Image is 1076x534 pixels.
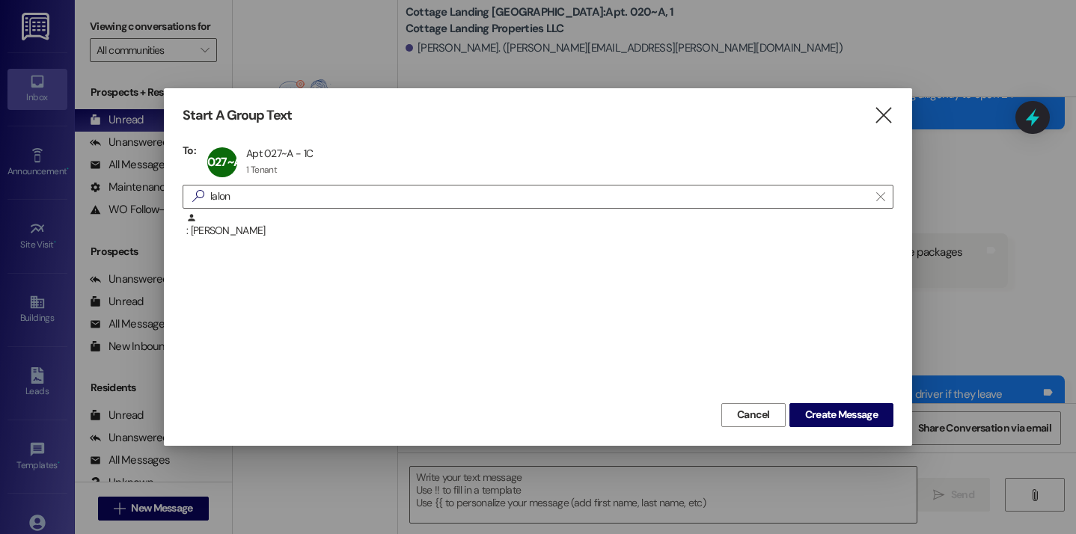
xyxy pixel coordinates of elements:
div: 1 Tenant [246,164,277,176]
div: : [PERSON_NAME] [186,212,893,239]
input: Search for any contact or apartment [210,186,869,207]
i:  [876,191,884,203]
i:  [186,188,210,204]
div: : [PERSON_NAME] [183,212,893,250]
span: Cancel [737,407,770,423]
i:  [873,108,893,123]
span: 027~A [207,154,241,170]
h3: To: [183,144,196,157]
div: Apt 027~A - 1C [246,147,313,160]
span: Create Message [805,407,878,423]
button: Create Message [789,403,893,427]
button: Cancel [721,403,786,427]
h3: Start A Group Text [183,107,292,124]
button: Clear text [869,185,893,208]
